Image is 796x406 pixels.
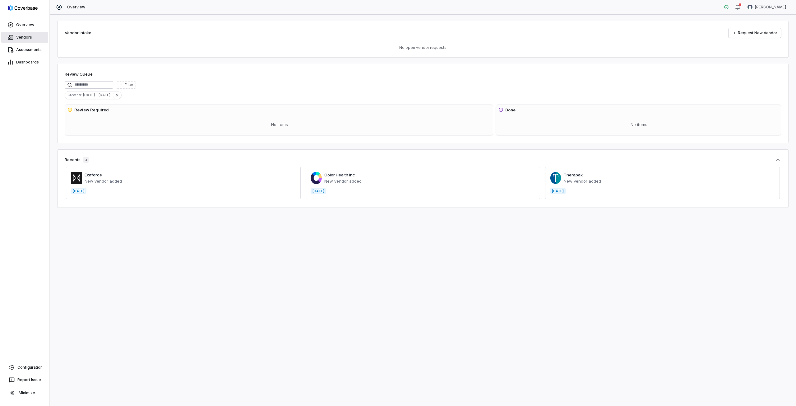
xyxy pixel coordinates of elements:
[16,47,42,52] span: Assessments
[85,172,102,177] a: Exaforce
[16,60,39,65] span: Dashboards
[17,365,43,370] span: Configuration
[67,5,85,10] span: Overview
[16,35,32,40] span: Vendors
[19,390,35,395] span: Minimize
[65,30,91,36] h2: Vendor Intake
[116,81,136,89] button: Filter
[65,71,93,77] h1: Review Queue
[65,157,89,163] div: Recents
[8,5,38,11] img: logo-D7KZi-bG.svg
[125,82,133,87] span: Filter
[2,374,47,385] button: Report Issue
[16,22,34,27] span: Overview
[67,117,492,133] div: No items
[1,19,48,30] a: Overview
[83,92,113,98] span: [DATE] - [DATE]
[564,172,583,177] a: Therapak
[747,5,752,10] img: Jesse Nord avatar
[755,5,786,10] span: [PERSON_NAME]
[74,107,109,113] h3: Review Required
[83,157,89,163] span: 3
[65,45,781,50] p: No open vendor requests
[17,377,41,382] span: Report Issue
[65,157,781,163] button: Recents3
[498,117,780,133] div: No items
[2,387,47,399] button: Minimize
[65,92,83,98] span: Created :
[1,32,48,43] a: Vendors
[1,44,48,55] a: Assessments
[2,362,47,373] a: Configuration
[729,28,781,38] a: Request New Vendor
[744,2,790,12] button: Jesse Nord avatar[PERSON_NAME]
[505,107,516,113] h3: Done
[324,172,355,177] a: Color Health Inc
[1,57,48,68] a: Dashboards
